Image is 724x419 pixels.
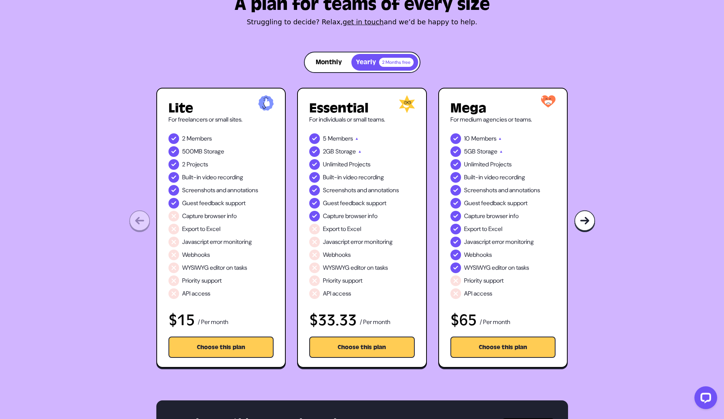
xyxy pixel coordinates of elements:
[471,134,496,143] span: Members
[349,160,370,169] span: Projects
[323,160,348,169] span: Unlimited
[187,160,208,169] span: Projects
[464,237,534,247] span: Javascript error monitoring
[323,250,351,259] span: Webhooks
[450,101,556,115] h2: Mega
[335,147,356,156] span: Storage
[480,318,510,328] p: / Per month
[182,289,210,298] span: API access
[309,101,415,115] h2: Essential
[464,263,529,272] span: WYSIWYG editor on tasks
[187,134,212,143] span: Members
[309,115,415,124] p: For individuals or small teams.
[464,134,470,143] span: 10
[156,17,568,27] p: Struggling to decide? Relax, and we’d be happy to help.
[309,312,357,328] h3: $33.33
[464,173,525,182] span: Built-in video recording
[450,337,556,358] button: Choose this plan
[464,160,489,169] span: Unlimited
[182,250,210,259] span: Webhooks
[182,160,185,169] span: 2
[306,54,351,71] button: Monthly
[343,18,384,26] a: get in touch
[477,147,497,156] span: Storage
[182,225,220,234] span: Export to Excel
[323,212,378,221] span: Capture browser info
[323,199,386,208] span: Guest feedback support
[379,58,414,67] span: 2 Months free
[323,173,384,182] span: Built-in video recording
[182,263,247,272] span: WYSIWYG editor on tasks
[168,101,274,115] h2: Lite
[450,312,477,328] h3: $65
[499,147,503,156] span: ▲
[464,276,504,285] span: Priority support
[182,199,246,208] span: Guest feedback support
[182,134,185,143] span: 2
[464,199,527,208] span: Guest feedback support
[323,289,351,298] span: API access
[464,225,502,234] span: Export to Excel
[358,147,362,156] span: ▲
[464,250,492,259] span: Webhooks
[688,383,720,415] iframe: LiveChat chat widget
[182,173,243,182] span: Built-in video recording
[182,186,258,195] span: Screenshots and annotations
[309,337,415,358] button: Choose this plan
[464,186,540,195] span: Screenshots and annotations
[323,147,334,156] span: 2GB
[198,318,228,328] p: / Per month
[355,134,359,143] span: ▲
[574,210,595,232] img: Bug tracking tool
[204,147,224,156] span: Storage
[323,276,362,285] span: Priority support
[182,212,237,221] span: Capture browser info
[328,134,353,143] span: Members
[182,147,202,156] span: 500MB
[450,115,556,124] p: For medium agencies or teams.
[168,312,195,328] h3: $15
[323,263,388,272] span: WYSIWYG editor on tasks
[464,147,475,156] span: 5GB
[323,134,326,143] span: 5
[182,237,252,247] span: Javascript error monitoring
[498,134,502,143] span: ▲
[323,225,361,234] span: Export to Excel
[351,54,418,71] button: Yearly
[323,186,399,195] span: Screenshots and annotations
[168,115,274,124] p: For freelancers or small sites.
[182,276,222,285] span: Priority support
[168,337,274,358] button: Choose this plan
[490,160,512,169] span: Projects
[360,318,390,328] p: / Per month
[464,289,492,298] span: API access
[464,212,519,221] span: Capture browser info
[323,237,393,247] span: Javascript error monitoring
